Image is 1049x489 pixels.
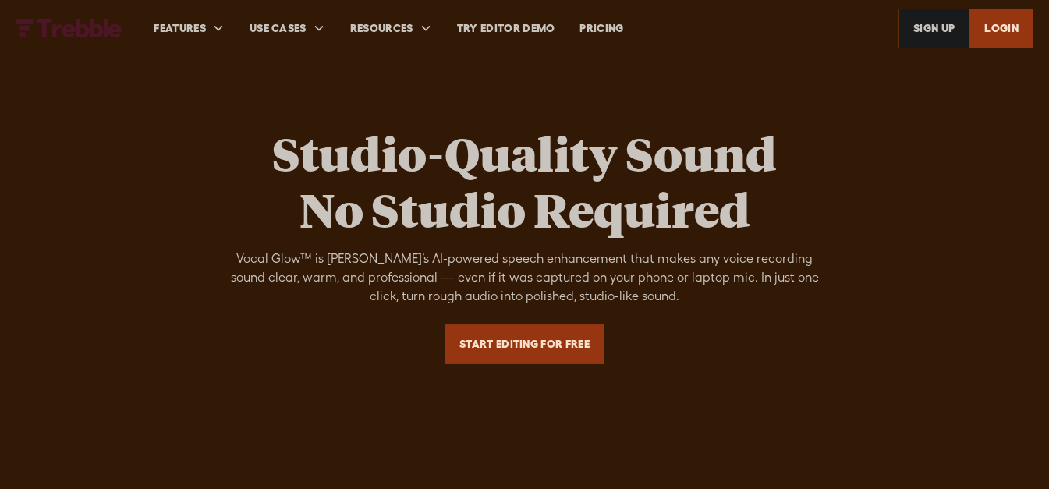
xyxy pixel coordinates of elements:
[567,2,636,55] a: PRICING
[237,2,338,55] div: USE CASES
[338,2,445,55] div: RESOURCES
[969,9,1033,48] a: LOGIN
[141,2,237,55] div: FEATURES
[154,20,206,37] div: FEATURES
[445,324,604,364] a: Start Editing For Free
[350,20,413,37] div: RESOURCES
[225,250,824,306] div: Vocal Glow™ is [PERSON_NAME]’s AI-powered speech enhancement that makes any voice recording sound...
[250,20,307,37] div: USE CASES
[445,2,568,55] a: Try Editor Demo
[898,9,969,48] a: SIGn UP
[16,19,122,37] img: Trebble FM Logo
[272,125,777,237] h1: Studio-Quality Sound No Studio Required
[16,19,122,37] a: home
